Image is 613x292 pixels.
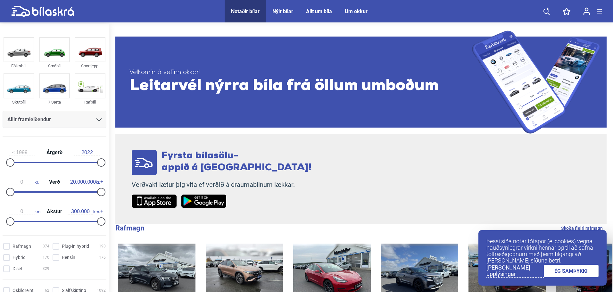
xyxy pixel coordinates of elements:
span: Akstur [45,209,64,214]
a: [PERSON_NAME] upplýsingar [486,264,544,278]
p: Verðvakt lætur þig vita ef verðið á draumabílnum lækkar. [132,181,311,189]
span: kr. [70,179,100,185]
span: kr. [9,179,39,185]
div: Sportjeppi [75,62,105,70]
span: 329 [43,265,49,272]
div: Rafbíll [75,98,105,106]
p: Þessi síða notar fótspor (e. cookies) vegna nauðsynlegrar virkni hennar og til að safna tölfræðig... [486,238,599,264]
div: Fólksbíll [4,62,34,70]
span: Hybrid [12,254,26,261]
span: Fyrsta bílasölu- appið á [GEOGRAPHIC_DATA]! [162,151,311,173]
span: Leitarvél nýrra bíla frá öllum umboðum [129,77,472,96]
a: ÉG SAMÞYKKI [544,265,599,277]
span: Velkomin á vefinn okkar! [129,69,472,77]
a: Notaðir bílar [231,8,260,14]
span: km. [9,209,41,214]
span: Árgerð [45,150,64,155]
span: Verð [47,179,62,185]
b: Rafmagn [115,224,144,232]
span: km. [68,209,100,214]
div: Skutbíll [4,98,34,106]
span: 176 [99,254,106,261]
a: Um okkur [345,8,368,14]
a: Skoða fleiri rafmagn [561,224,603,232]
img: user-login.svg [583,7,590,15]
span: Rafmagn [12,243,31,250]
span: Allir framleiðendur [7,115,51,124]
span: Plug-in hybrid [62,243,89,250]
a: Nýir bílar [272,8,293,14]
a: Velkomin á vefinn okkar!Leitarvél nýrra bíla frá öllum umboðum [115,30,607,134]
span: 170 [43,254,49,261]
span: 190 [99,243,106,250]
div: Smábíl [39,62,70,70]
span: 374 [43,243,49,250]
span: Dísel [12,265,22,272]
span: Bensín [62,254,75,261]
a: Allt um bíla [306,8,332,14]
div: 7 Sæta [39,98,70,106]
